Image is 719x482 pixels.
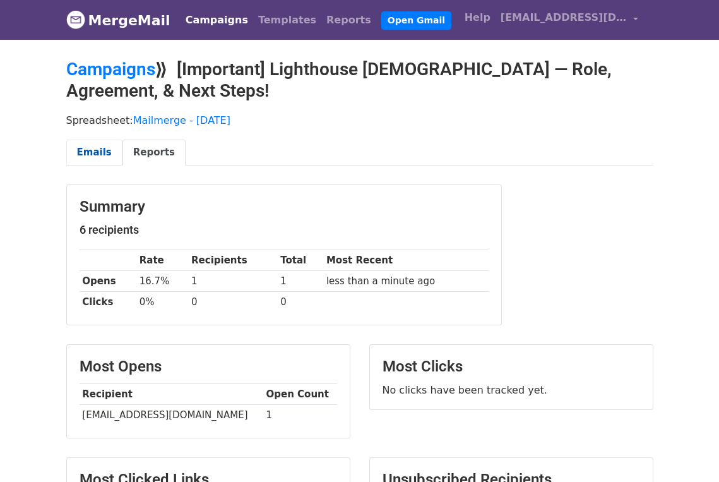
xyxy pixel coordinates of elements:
a: Reports [122,140,186,166]
td: 0 [277,292,323,313]
th: Most Recent [323,250,488,271]
th: Total [277,250,323,271]
th: Recipient [80,384,263,405]
th: Recipients [188,250,277,271]
h3: Most Clicks [383,358,640,376]
th: Opens [80,271,136,292]
h3: Most Opens [80,358,337,376]
iframe: Chat Widget [656,421,719,482]
p: Spreadsheet: [66,114,653,127]
a: Templates [253,8,321,33]
td: 1 [188,271,277,292]
a: Reports [321,8,376,33]
a: Emails [66,140,122,166]
a: Mailmerge - [DATE] [133,114,230,126]
a: [EMAIL_ADDRESS][DOMAIN_NAME] [496,5,643,35]
a: Open Gmail [381,11,451,30]
h3: Summary [80,198,489,216]
a: Campaigns [66,59,155,80]
td: 0 [188,292,277,313]
span: [EMAIL_ADDRESS][DOMAIN_NAME] [501,10,627,25]
h5: 6 recipients [80,223,489,237]
h2: ⟫ [Important] Lighthouse [DEMOGRAPHIC_DATA] — Role, Agreement, & Next Steps! [66,59,653,101]
th: Clicks [80,292,136,313]
a: MergeMail [66,7,170,33]
td: 1 [277,271,323,292]
td: 16.7% [136,271,188,292]
td: [EMAIL_ADDRESS][DOMAIN_NAME] [80,405,263,426]
a: Help [460,5,496,30]
a: Campaigns [181,8,253,33]
td: 0% [136,292,188,313]
img: MergeMail logo [66,10,85,29]
th: Rate [136,250,188,271]
td: 1 [263,405,337,426]
td: less than a minute ago [323,271,488,292]
th: Open Count [263,384,337,405]
p: No clicks have been tracked yet. [383,383,640,397]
